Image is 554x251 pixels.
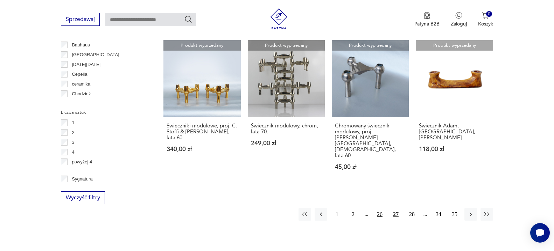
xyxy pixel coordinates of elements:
p: 45,00 zł [335,164,406,170]
img: Patyna - sklep z meblami i dekoracjami vintage [268,8,289,29]
button: Patyna B2B [414,12,440,27]
p: 3 [72,139,74,146]
h3: Świecznik modułowy, chrom, lata 70. [251,123,322,135]
button: Wyczyść filtry [61,191,105,204]
button: 0Koszyk [478,12,493,27]
a: Produkt wyprzedanyŚwiecznik Adam, Mirostowice, Adam SadulskiŚwiecznik Adam, [GEOGRAPHIC_DATA], [P... [416,40,493,183]
img: Ikona koszyka [482,12,489,19]
p: Cepelia [72,71,87,78]
p: 1 [72,119,74,127]
a: Ikona medaluPatyna B2B [414,12,440,27]
button: 35 [448,208,461,221]
p: ceramika [72,80,90,88]
p: 340,00 zł [167,146,237,152]
h3: Chromowany świecznik modułowy, proj. [PERSON_NAME][GEOGRAPHIC_DATA], [DEMOGRAPHIC_DATA], lata 60. [335,123,406,158]
a: Produkt wyprzedanyŚwiecznik modułowy, chrom, lata 70.Świecznik modułowy, chrom, lata 70.249,00 zł [248,40,325,183]
div: 0 [486,11,492,17]
p: 118,00 zł [419,146,490,152]
p: Liczba sztuk [61,109,147,116]
p: Koszyk [478,21,493,27]
button: 1 [331,208,343,221]
p: 249,00 zł [251,140,322,146]
p: Chodzież [72,90,91,98]
button: Szukaj [184,15,192,23]
p: Sygnatura [72,175,92,183]
button: 27 [390,208,402,221]
p: Ćmielów [72,100,89,108]
h3: Świeczniki modułowe, proj. C. Stoffi & [PERSON_NAME], lata 60. [167,123,237,141]
p: 2 [72,129,74,136]
img: Ikonka użytkownika [455,12,462,19]
p: [DATE][DATE] [72,61,100,68]
button: Sprzedawaj [61,13,100,26]
p: Zaloguj [451,21,467,27]
iframe: Smartsupp widget button [530,223,550,243]
h3: Świecznik Adam, [GEOGRAPHIC_DATA], [PERSON_NAME] [419,123,490,141]
p: Bauhaus [72,41,90,49]
a: Produkt wyprzedanyŚwieczniki modułowe, proj. C. Stoffi & F. Nagel, lata 60.Świeczniki modułowe, p... [163,40,240,183]
a: Produkt wyprzedanyChromowany świecznik modułowy, proj. F. Nagel, Niemcy, lata 60.Chromowany świec... [332,40,409,183]
button: 26 [373,208,386,221]
button: 2 [347,208,359,221]
button: 34 [432,208,445,221]
button: Zaloguj [451,12,467,27]
a: Sprzedawaj [61,17,100,22]
p: 4 [72,148,74,156]
p: [GEOGRAPHIC_DATA] [72,51,119,59]
p: powyżej 4 [72,158,92,166]
img: Ikona medalu [423,12,430,20]
p: Patyna B2B [414,21,440,27]
button: 28 [406,208,418,221]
